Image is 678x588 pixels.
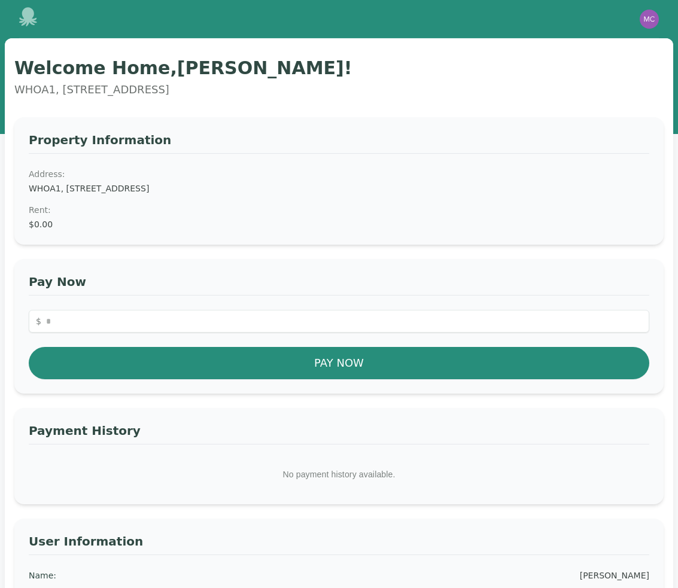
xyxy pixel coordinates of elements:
[29,273,649,295] h3: Pay Now
[29,533,649,555] h3: User Information
[14,57,664,79] h1: Welcome Home, [PERSON_NAME] !
[29,422,649,444] h3: Payment History
[29,347,649,379] button: Pay Now
[29,569,56,581] div: Name :
[29,168,649,180] dt: Address:
[29,204,649,216] dt: Rent :
[29,132,649,154] h3: Property Information
[29,459,649,490] p: No payment history available.
[29,182,649,194] dd: WHOA1, [STREET_ADDRESS]
[580,569,649,581] div: [PERSON_NAME]
[14,81,664,98] p: WHOA1, [STREET_ADDRESS]
[29,218,649,230] dd: $0.00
